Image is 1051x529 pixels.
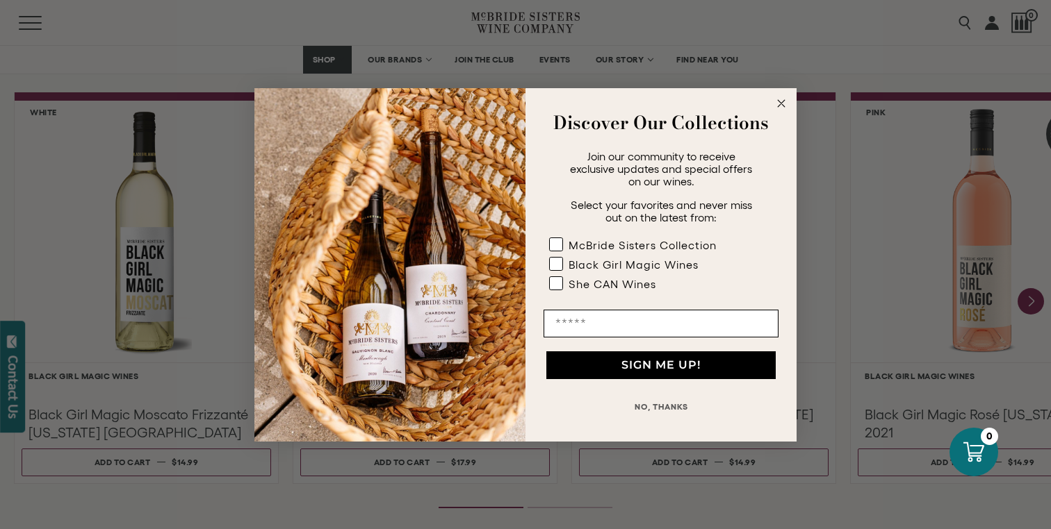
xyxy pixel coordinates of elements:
[569,239,717,251] div: McBride Sisters Collection
[570,150,752,187] span: Join our community to receive exclusive updates and special offers on our wines.
[981,428,998,445] div: 0
[773,95,790,112] button: Close dialog
[553,109,769,136] strong: Discover Our Collections
[569,278,656,290] div: She CAN Wines
[546,351,776,379] button: SIGN ME UP!
[254,88,525,442] img: 42653730-7e35-4af7-a99d-12bf478283cf.jpeg
[544,393,779,421] button: NO, THANKS
[571,199,752,224] span: Select your favorites and never miss out on the latest from:
[544,310,779,337] input: Email
[569,258,699,271] div: Black Girl Magic Wines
